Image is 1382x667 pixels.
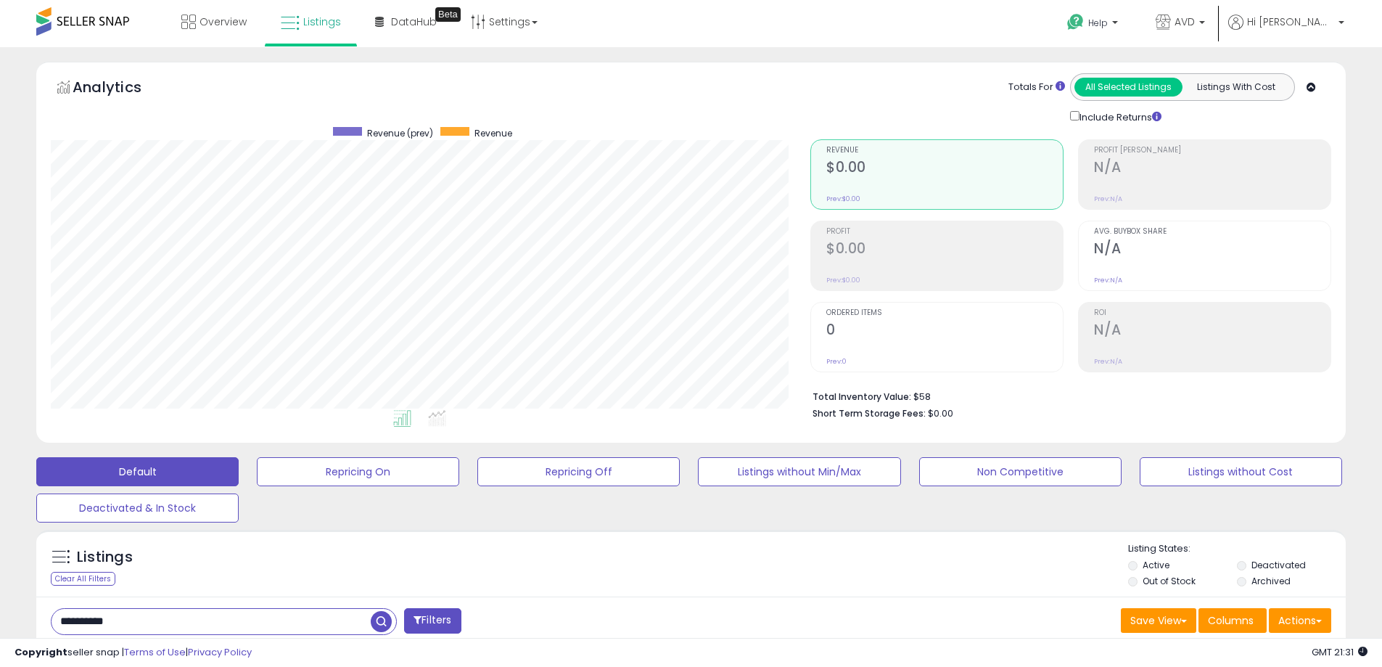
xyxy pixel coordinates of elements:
[15,645,67,659] strong: Copyright
[813,407,926,420] b: Short Term Storage Fees:
[15,646,252,660] div: seller snap | |
[1056,2,1132,47] a: Help
[1094,159,1330,179] h2: N/A
[1094,309,1330,317] span: ROI
[1059,108,1179,125] div: Include Returns
[303,15,341,29] span: Listings
[36,494,239,523] button: Deactivated & In Stock
[367,127,433,139] span: Revenue (prev)
[1175,15,1195,29] span: AVD
[1094,240,1330,260] h2: N/A
[826,147,1063,155] span: Revenue
[1088,17,1108,29] span: Help
[1094,147,1330,155] span: Profit [PERSON_NAME]
[1251,559,1306,571] label: Deactivated
[36,457,239,486] button: Default
[1128,542,1346,556] p: Listing States:
[124,645,186,659] a: Terms of Use
[1094,195,1122,203] small: Prev: N/A
[1094,322,1330,341] h2: N/A
[1008,81,1065,94] div: Totals For
[474,127,512,139] span: Revenue
[1247,15,1334,29] span: Hi [PERSON_NAME]
[826,309,1063,317] span: Ordered Items
[1251,575,1291,587] label: Archived
[1143,559,1169,571] label: Active
[919,457,1122,486] button: Non Competitive
[813,390,911,403] b: Total Inventory Value:
[1066,13,1085,31] i: Get Help
[200,15,247,29] span: Overview
[188,645,252,659] a: Privacy Policy
[73,77,170,101] h5: Analytics
[1143,575,1196,587] label: Out of Stock
[1140,457,1342,486] button: Listings without Cost
[391,15,437,29] span: DataHub
[1208,613,1254,628] span: Columns
[826,159,1063,179] h2: $0.00
[1121,608,1196,633] button: Save View
[826,322,1063,341] h2: 0
[813,387,1320,404] li: $58
[1094,228,1330,236] span: Avg. Buybox Share
[698,457,900,486] button: Listings without Min/Max
[1094,276,1122,285] small: Prev: N/A
[826,195,860,203] small: Prev: $0.00
[404,608,461,634] button: Filters
[928,406,953,420] span: $0.00
[1182,78,1290,97] button: Listings With Cost
[1198,608,1267,633] button: Columns
[826,240,1063,260] h2: $0.00
[1094,357,1122,366] small: Prev: N/A
[257,457,459,486] button: Repricing On
[435,7,461,22] div: Tooltip anchor
[826,357,847,366] small: Prev: 0
[1269,608,1331,633] button: Actions
[77,547,133,568] h5: Listings
[51,572,115,586] div: Clear All Filters
[1312,645,1367,659] span: 2025-10-8 21:31 GMT
[477,457,680,486] button: Repricing Off
[1074,78,1182,97] button: All Selected Listings
[826,276,860,285] small: Prev: $0.00
[826,228,1063,236] span: Profit
[1228,15,1344,47] a: Hi [PERSON_NAME]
